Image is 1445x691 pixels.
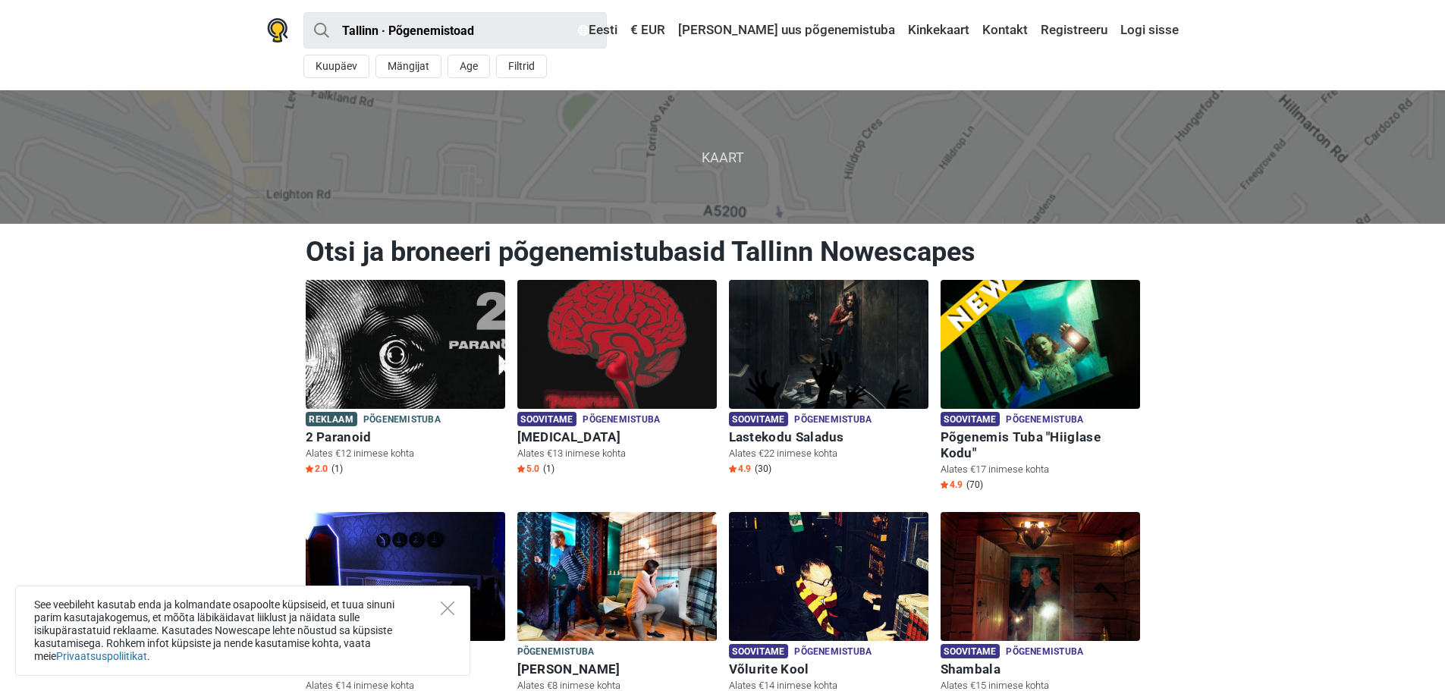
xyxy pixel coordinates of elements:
button: Kuupäev [303,55,369,78]
p: Alates €13 inimese kohta [517,447,717,460]
img: Star [517,465,525,473]
span: (70) [966,479,983,491]
span: Põgenemistuba [1006,644,1083,661]
span: (1) [331,463,343,475]
a: Kontakt [979,17,1032,44]
div: See veebileht kasutab enda ja kolmandate osapoolte küpsiseid, et tuua sinuni parim kasutajakogemu... [15,586,470,676]
span: 4.9 [941,479,963,491]
a: Logi sisse [1117,17,1179,44]
span: 5.0 [517,463,539,475]
button: Close [441,601,454,615]
p: Alates €22 inimese kohta [729,447,928,460]
img: Nowescape logo [267,18,288,42]
span: Soovitame [729,644,789,658]
a: Lastekodu Saladus Soovitame Põgenemistuba Lastekodu Saladus Alates €22 inimese kohta Star4.9 (30) [729,280,928,478]
img: Star [306,465,313,473]
img: Shambala [941,512,1140,641]
img: Paranoia [517,280,717,409]
img: Sherlock Holmes [517,512,717,641]
a: € EUR [627,17,669,44]
button: Age [448,55,490,78]
img: Star [941,481,948,488]
span: 2.0 [306,463,328,475]
span: Põgenemistuba [363,412,441,429]
h6: Lastekodu Saladus [729,429,928,445]
h6: Shambala [941,661,1140,677]
span: Soovitame [517,412,577,426]
img: Star [729,465,737,473]
img: Lastekodu Saladus [729,280,928,409]
img: Eesti [578,25,589,36]
a: Eesti [574,17,621,44]
a: Paranoia Soovitame Põgenemistuba [MEDICAL_DATA] Alates €13 inimese kohta Star5.0 (1) [517,280,717,478]
span: 4.9 [729,463,751,475]
span: Soovitame [941,412,1001,426]
a: Privaatsuspoliitikat [56,650,147,662]
img: Põgenemis Tuba "Hiiglase Kodu" [941,280,1140,409]
span: (30) [755,463,771,475]
h6: Põgenemis Tuba "Hiiglase Kodu" [941,429,1140,461]
span: Põgenemistuba [794,412,872,429]
h1: Otsi ja broneeri põgenemistubasid Tallinn Nowescapes [306,235,1140,269]
a: [PERSON_NAME] uus põgenemistuba [674,17,899,44]
h6: Võlurite Kool [729,661,928,677]
span: Põgenemistuba [583,412,660,429]
button: Filtrid [496,55,547,78]
span: Soovitame [941,644,1001,658]
input: proovi “Tallinn” [303,12,607,49]
button: Mängijat [375,55,441,78]
img: Põgenemine Pangast [306,512,505,641]
p: Alates €17 inimese kohta [941,463,1140,476]
a: Kinkekaart [904,17,973,44]
h6: [PERSON_NAME] [517,661,717,677]
img: Võlurite Kool [729,512,928,641]
span: Põgenemistuba [794,644,872,661]
a: Registreeru [1037,17,1111,44]
a: Põgenemis Tuba "Hiiglase Kodu" Soovitame Põgenemistuba Põgenemis Tuba "Hiiglase Kodu" Alates €17 ... [941,280,1140,494]
p: Alates €12 inimese kohta [306,447,505,460]
h6: [MEDICAL_DATA] [517,429,717,445]
a: 2 Paranoid Reklaam Põgenemistuba 2 Paranoid Alates €12 inimese kohta Star2.0 (1) [306,280,505,478]
h6: 2 Paranoid [306,429,505,445]
img: 2 Paranoid [306,280,505,409]
span: Soovitame [729,412,789,426]
span: Põgenemistuba [1006,412,1083,429]
span: Põgenemistuba [517,644,595,661]
span: (1) [543,463,554,475]
span: Reklaam [306,412,357,426]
